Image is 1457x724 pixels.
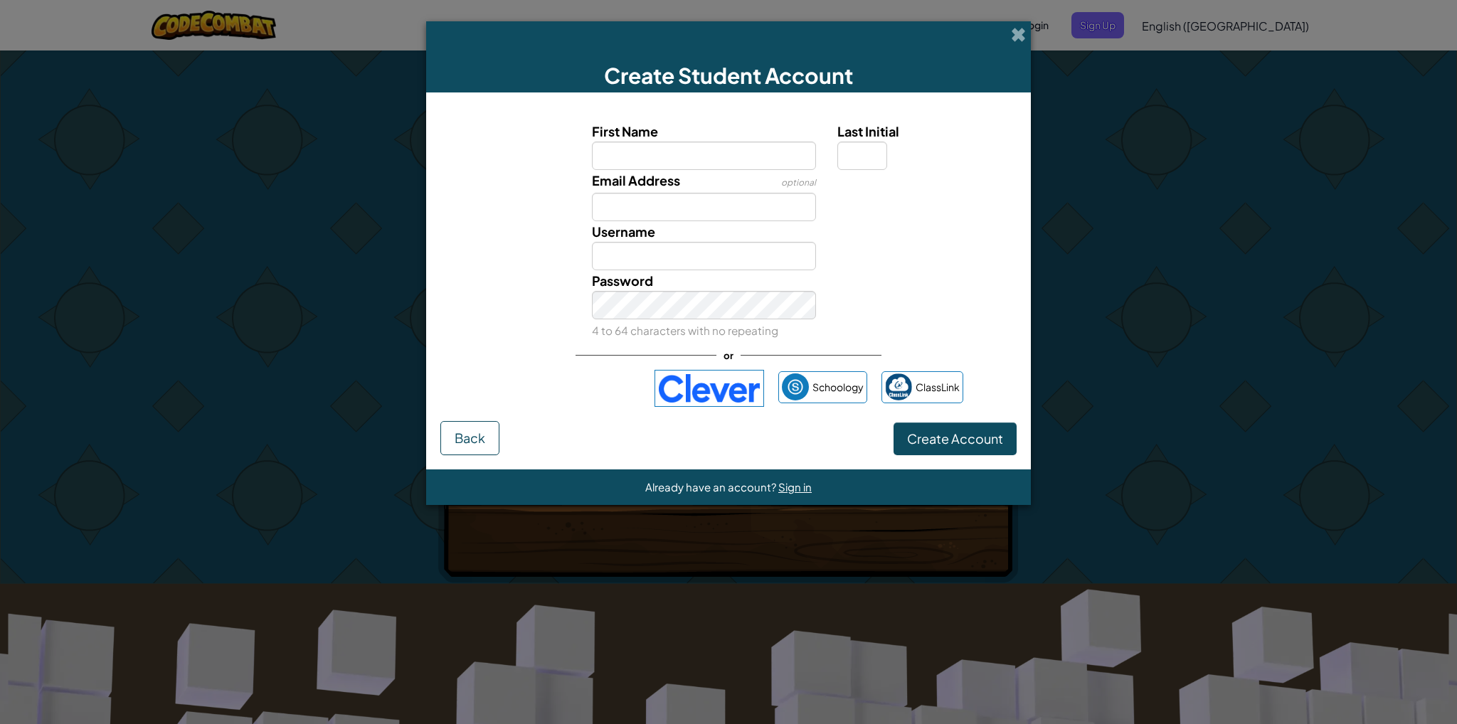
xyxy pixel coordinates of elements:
[778,480,812,494] a: Sign in
[592,272,653,289] span: Password
[487,373,647,404] iframe: Sign in with Google Button
[592,172,680,188] span: Email Address
[885,373,912,400] img: classlink-logo-small.png
[894,422,1017,455] button: Create Account
[592,223,655,240] span: Username
[592,324,778,337] small: 4 to 64 characters with no repeating
[781,177,816,188] span: optional
[782,373,809,400] img: schoology.png
[716,345,741,366] span: or
[655,370,764,407] img: clever-logo-blue.png
[440,421,499,455] button: Back
[604,62,853,89] span: Create Student Account
[455,430,485,446] span: Back
[645,480,778,494] span: Already have an account?
[907,430,1003,447] span: Create Account
[837,123,899,139] span: Last Initial
[812,377,864,398] span: Schoology
[592,123,658,139] span: First Name
[916,377,960,398] span: ClassLink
